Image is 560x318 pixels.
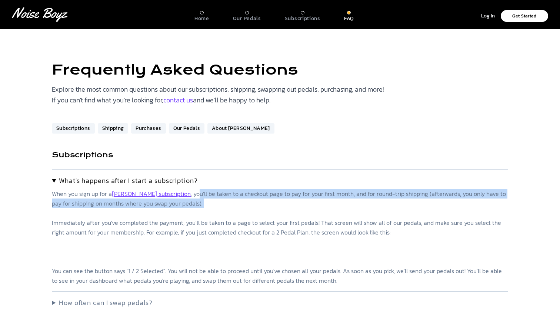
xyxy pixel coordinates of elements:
[52,176,508,186] summary: What's happens after I start a subscription?
[112,189,191,198] a: [PERSON_NAME] subscription
[52,298,508,308] summary: How often can I swap pedals?
[194,8,209,22] a: Home
[52,123,95,134] a: Subscriptions
[512,14,536,18] p: Get Started
[194,15,209,22] p: Home
[207,123,274,134] a: About [PERSON_NAME]
[52,189,508,285] p: When you sign up for a , you'll be taken to a checkout page to pay for your first month, and for ...
[285,8,320,22] a: Subscriptions
[344,15,354,22] p: FAQ
[481,12,495,20] p: Log In
[169,123,205,134] a: Our Pedals
[163,95,193,105] a: contact us
[52,266,502,285] resizableimage: You can see the button says "1 / 2 Selected". You will not be able to proceed until you've chosen...
[285,15,320,22] p: Subscriptions
[131,123,166,134] a: Purchases
[52,150,508,160] h3: Subscriptions
[233,15,261,22] p: Our Pedals
[52,59,384,81] h1: Frequently Asked Questions
[52,84,384,106] p: Explore the most common questions about our subscriptions, shipping, swapping out pedals, purchas...
[233,8,261,22] a: Our Pedals
[344,8,354,22] a: FAQ
[501,10,548,22] button: Get Started
[98,123,129,134] a: Shipping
